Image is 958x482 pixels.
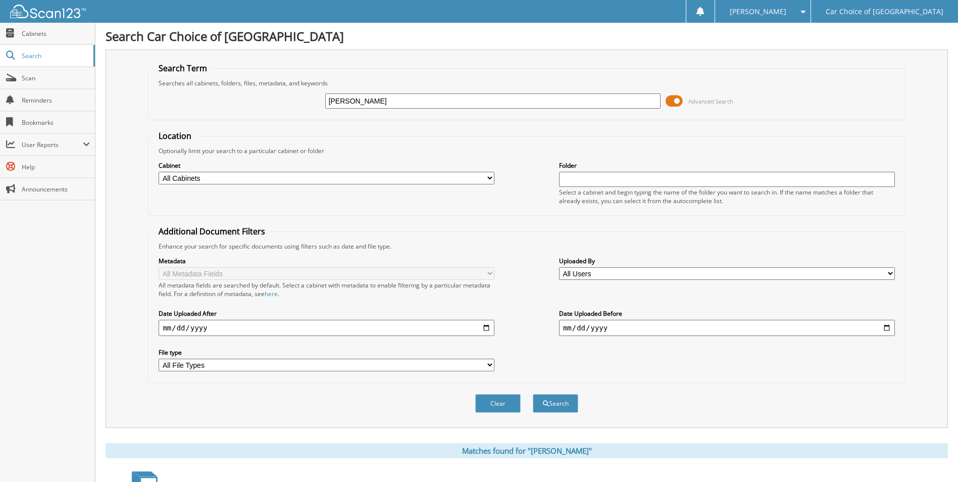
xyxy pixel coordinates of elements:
a: here [265,290,278,298]
span: [PERSON_NAME] [730,9,786,15]
label: Folder [559,161,895,170]
label: Cabinet [159,161,494,170]
span: Search [22,52,88,60]
div: Enhance your search for specific documents using filters such as date and file type. [154,242,899,251]
span: Advanced Search [688,98,733,105]
span: Announcements [22,185,90,194]
label: Uploaded By [559,257,895,265]
span: Car Choice of [GEOGRAPHIC_DATA] [826,9,943,15]
span: Cabinets [22,29,90,38]
button: Search [533,394,578,413]
span: Scan [22,74,90,82]
legend: Search Term [154,63,212,74]
label: Date Uploaded After [159,309,494,318]
legend: Additional Document Filters [154,226,270,237]
div: All metadata fields are searched by default. Select a cabinet with metadata to enable filtering b... [159,281,494,298]
div: Matches found for "[PERSON_NAME]" [106,443,948,458]
label: Date Uploaded Before [559,309,895,318]
h1: Search Car Choice of [GEOGRAPHIC_DATA] [106,28,948,44]
input: start [159,320,494,336]
label: Metadata [159,257,494,265]
input: end [559,320,895,336]
span: User Reports [22,140,83,149]
span: Reminders [22,96,90,105]
div: Searches all cabinets, folders, files, metadata, and keywords [154,79,899,87]
div: Optionally limit your search to a particular cabinet or folder [154,147,899,155]
legend: Location [154,130,196,141]
div: Select a cabinet and begin typing the name of the folder you want to search in. If the name match... [559,188,895,205]
img: scan123-logo-white.svg [10,5,86,18]
label: File type [159,348,494,357]
button: Clear [475,394,521,413]
span: Help [22,163,90,171]
span: Bookmarks [22,118,90,127]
